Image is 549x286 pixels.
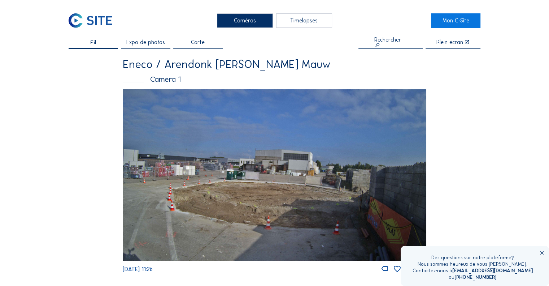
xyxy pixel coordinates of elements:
div: Eneco / Arendonk [PERSON_NAME] Mauw [123,59,426,70]
div: Plein écran [436,39,463,45]
img: C-SITE Logo [69,13,112,28]
div: Rechercher [374,37,406,48]
div: Contactez-nous à [412,268,532,274]
a: [PHONE_NUMBER] [454,274,496,280]
span: Expo de photos [126,39,165,45]
div: Camera 1 [123,75,426,83]
span: Carte [191,39,205,45]
div: Timelapses [276,13,332,28]
img: operator [406,255,407,277]
a: Mon C-Site [431,13,480,28]
a: C-SITE Logo [69,13,118,28]
div: Nous sommes heureux de vous [PERSON_NAME]. [412,261,532,268]
span: [DATE] 11:26 [123,266,153,273]
div: ou [412,274,532,281]
div: Caméras [217,13,273,28]
span: Fil [90,39,96,45]
div: Des questions sur notre plateforme? [412,255,532,261]
a: [EMAIL_ADDRESS][DOMAIN_NAME] [452,268,532,274]
img: Image [123,89,426,260]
